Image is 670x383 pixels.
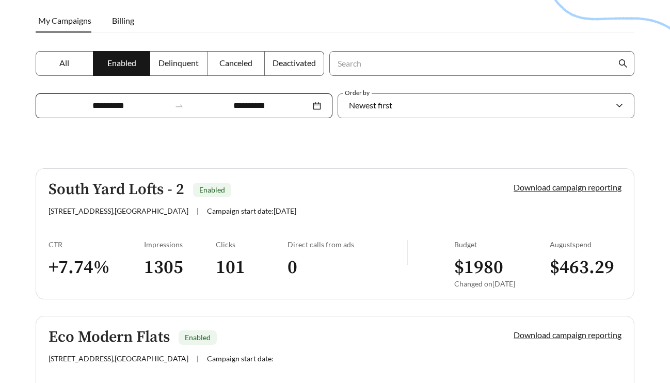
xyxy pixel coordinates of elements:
[59,58,69,68] span: All
[49,354,188,363] span: [STREET_ADDRESS] , [GEOGRAPHIC_DATA]
[185,333,211,342] span: Enabled
[216,256,288,279] h3: 101
[49,181,184,198] h5: South Yard Lofts - 2
[216,240,288,249] div: Clicks
[158,58,199,68] span: Delinquent
[273,58,316,68] span: Deactivated
[49,240,144,249] div: CTR
[36,168,634,299] a: South Yard Lofts - 2Enabled[STREET_ADDRESS],[GEOGRAPHIC_DATA]|Campaign start date:[DATE]Download ...
[112,15,134,25] span: Billing
[550,256,621,279] h3: $ 463.29
[174,101,184,110] span: swap-right
[618,59,628,68] span: search
[454,279,550,288] div: Changed on [DATE]
[288,240,407,249] div: Direct calls from ads
[144,240,216,249] div: Impressions
[49,329,170,346] h5: Eco Modern Flats
[174,101,184,110] span: to
[38,15,91,25] span: My Campaigns
[197,206,199,215] span: |
[454,240,550,249] div: Budget
[550,240,621,249] div: August spend
[207,354,274,363] span: Campaign start date:
[107,58,136,68] span: Enabled
[407,240,408,265] img: line
[199,185,225,194] span: Enabled
[49,206,188,215] span: [STREET_ADDRESS] , [GEOGRAPHIC_DATA]
[454,256,550,279] h3: $ 1980
[219,58,252,68] span: Canceled
[514,330,621,340] a: Download campaign reporting
[514,182,621,192] a: Download campaign reporting
[144,256,216,279] h3: 1305
[288,256,407,279] h3: 0
[49,256,144,279] h3: + 7.74 %
[207,206,296,215] span: Campaign start date: [DATE]
[349,100,392,110] span: Newest first
[197,354,199,363] span: |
